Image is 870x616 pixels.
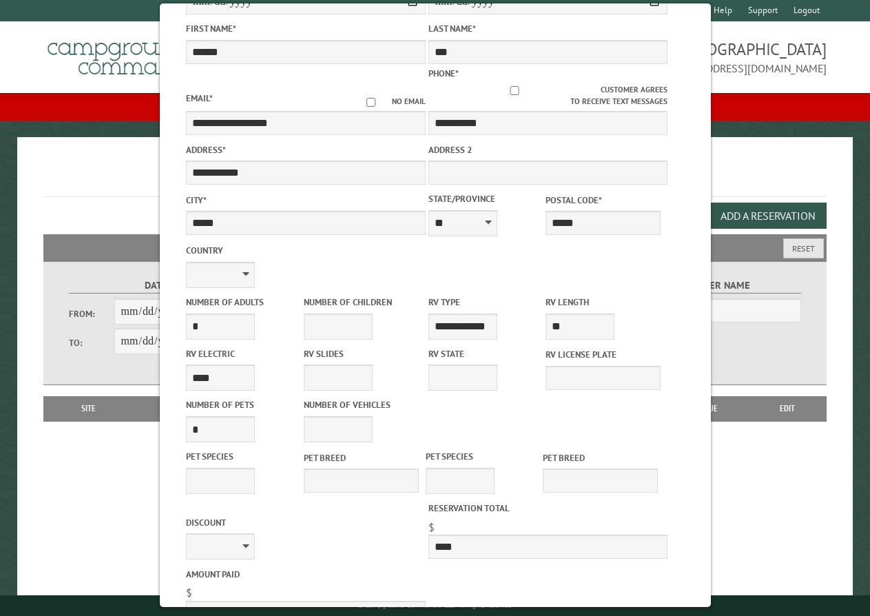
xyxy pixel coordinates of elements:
label: Pet species [185,450,300,463]
label: RV Slides [303,347,418,360]
label: Country [185,244,425,257]
label: Pet species [425,450,540,463]
img: Campground Commander [43,27,216,81]
h2: Filters [43,234,827,260]
span: $ [428,520,434,534]
button: Add a Reservation [709,203,827,229]
th: Site [50,396,126,421]
label: Number of Adults [185,296,300,309]
label: Discount [185,516,425,529]
label: RV Electric [185,347,300,360]
label: Address 2 [428,143,667,156]
label: Pet breed [303,451,418,464]
label: From: [69,307,114,320]
label: First Name [185,22,425,35]
button: Reset [783,238,824,258]
h1: Reservations [43,159,827,197]
span: $ [185,586,191,599]
label: No email [349,96,425,107]
small: © Campground Commander LLC. All rights reserved. [358,601,513,610]
label: Number of Children [303,296,418,309]
label: Last Name [428,22,667,35]
label: Address [185,143,425,156]
label: Pet breed [543,451,658,464]
input: No email [349,98,391,107]
label: RV License Plate [546,348,661,361]
label: Postal Code [546,194,661,207]
label: Number of Pets [185,398,300,411]
label: State/Province [428,192,543,205]
th: Edit [748,396,827,421]
label: Dates [69,278,249,294]
label: Email [185,92,212,104]
label: RV State [428,347,543,360]
label: Reservation Total [428,502,667,515]
label: Customer Name [621,278,801,294]
label: RV Type [428,296,543,309]
label: Amount paid [185,568,425,581]
label: Customer agrees to receive text messages [428,84,667,107]
label: City [185,194,425,207]
label: Phone [428,68,458,79]
th: Dates [126,396,226,421]
input: Customer agrees to receive text messages [428,86,601,95]
label: To: [69,336,114,349]
label: Number of Vehicles [303,398,418,411]
th: Due [674,396,747,421]
label: RV Length [546,296,661,309]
